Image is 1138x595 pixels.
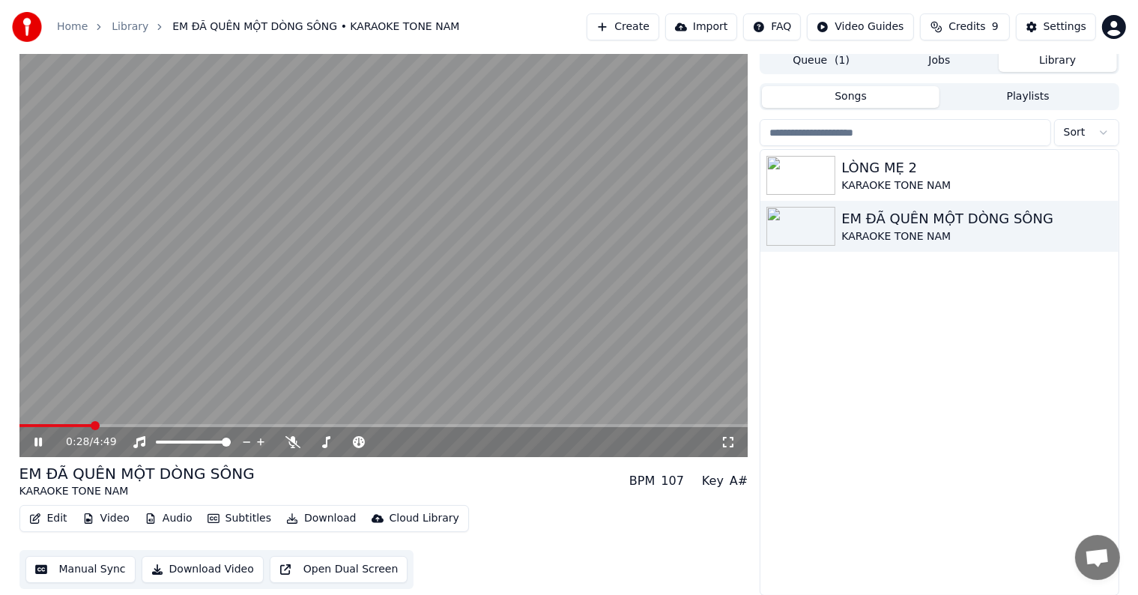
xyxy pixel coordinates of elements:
button: Songs [762,86,939,108]
div: 107 [661,472,684,490]
button: Download Video [142,556,264,583]
span: 0:28 [66,435,89,450]
button: Audio [139,508,199,529]
div: LÒNG MẸ 2 [841,157,1112,178]
span: 9 [992,19,999,34]
div: / [66,435,102,450]
div: KARAOKE TONE NAM [841,178,1112,193]
span: Credits [948,19,985,34]
button: Credits9 [920,13,1010,40]
button: Library [999,50,1117,72]
a: Library [112,19,148,34]
span: Sort [1064,125,1086,140]
div: Settings [1044,19,1086,34]
div: KARAOKE TONE NAM [841,229,1112,244]
button: Create [587,13,659,40]
button: Edit [23,508,73,529]
button: Open Dual Screen [270,556,408,583]
button: Settings [1016,13,1096,40]
button: FAQ [743,13,801,40]
a: Open chat [1075,535,1120,580]
span: 4:49 [93,435,116,450]
button: Download [280,508,363,529]
span: EM ĐÃ QUÊN MỘT DÒNG SÔNG • KARAOKE TONE NAM [172,19,459,34]
button: Video [76,508,136,529]
button: Queue [762,50,880,72]
div: EM ĐÃ QUÊN MỘT DÒNG SÔNG [19,463,255,484]
button: Video Guides [807,13,913,40]
div: KARAOKE TONE NAM [19,484,255,499]
button: Subtitles [202,508,277,529]
img: youka [12,12,42,42]
span: ( 1 ) [835,53,850,68]
button: Playlists [939,86,1117,108]
button: Manual Sync [25,556,136,583]
button: Jobs [880,50,999,72]
div: A# [730,472,748,490]
div: EM ĐÃ QUÊN MỘT DÒNG SÔNG [841,208,1112,229]
button: Import [665,13,737,40]
nav: breadcrumb [57,19,459,34]
div: BPM [629,472,655,490]
div: Cloud Library [390,511,459,526]
div: Key [702,472,724,490]
a: Home [57,19,88,34]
